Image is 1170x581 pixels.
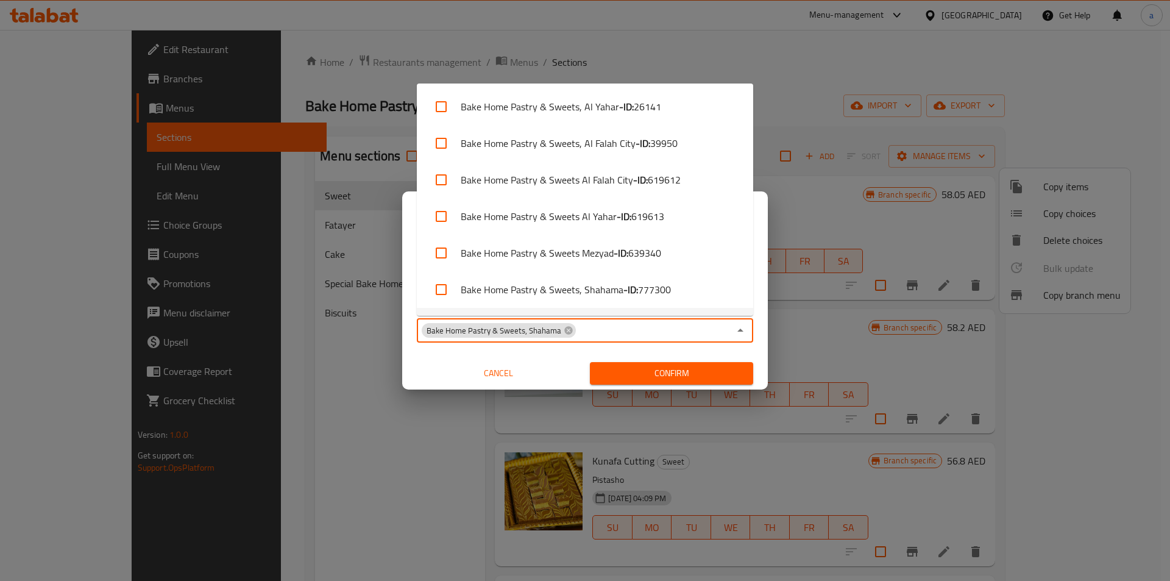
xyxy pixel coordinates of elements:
[628,246,661,260] span: 639340
[417,125,753,162] li: Bake Home Pastry & Sweets, Al Falah City
[417,235,753,271] li: Bake Home Pastry & Sweets Mezyad
[638,282,671,297] span: 777300
[648,173,681,187] span: 619612
[650,136,678,151] span: 39950
[617,209,631,224] b: - ID:
[634,99,661,114] span: 26141
[422,325,566,337] span: Bake Home Pastry & Sweets, Shahama
[636,136,650,151] b: - ID:
[417,362,580,385] button: Cancel
[631,209,664,224] span: 619613
[417,88,753,125] li: Bake Home Pastry & Sweets, Al Yahar
[623,282,638,297] b: - ID:
[619,99,634,114] b: - ID:
[614,246,628,260] b: - ID:
[600,366,743,381] span: Confirm
[422,366,575,381] span: Cancel
[590,362,753,385] button: Confirm
[417,162,753,198] li: Bake Home Pastry & Sweets Al Falah City
[417,198,753,235] li: Bake Home Pastry & Sweets Al Yahar
[422,323,576,338] div: Bake Home Pastry & Sweets, Shahama
[732,322,749,339] button: Close
[633,173,648,187] b: - ID:
[417,308,753,344] li: Bake Home Pastry & Sweets, Shahama
[417,271,753,308] li: Bake Home Pastry & Sweets, Shahama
